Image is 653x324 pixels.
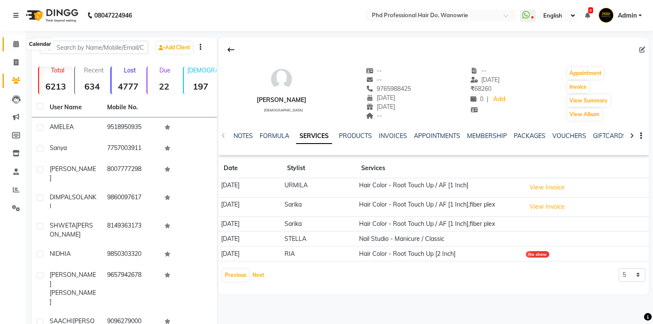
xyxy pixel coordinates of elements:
td: RIA [282,246,356,261]
strong: 634 [75,81,108,92]
td: Sarika [282,216,356,231]
a: 8 [585,12,590,19]
td: 8007777298 [102,159,159,188]
td: [DATE] [219,197,282,216]
a: SERVICES [296,129,332,144]
span: [DATE] [366,94,395,102]
td: 8149363173 [102,216,159,244]
td: Sarika [282,197,356,216]
th: Services [356,159,523,178]
p: Due [149,66,181,74]
td: URMILA [282,178,356,198]
span: | [487,95,488,104]
button: Previous [223,269,249,281]
td: Hair Color - Root Touch Up / AF [1 Inch],fiber plex [356,197,523,216]
a: INVOICES [379,132,407,140]
a: MEMBERSHIP [467,132,507,140]
td: Hair Color - Root Touch Up [2 Inch] [356,246,523,261]
img: avatar [269,66,294,92]
td: [DATE] [219,216,282,231]
td: STELLA [282,231,356,246]
div: Back to Client [222,42,240,58]
span: 9765988425 [366,85,411,93]
input: Search by Name/Mobile/Email/Code [40,41,148,54]
span: A [66,250,71,258]
div: [PERSON_NAME] [257,96,306,105]
strong: 6213 [39,81,72,92]
span: [PERSON_NAME] [50,165,96,182]
div: No show [526,251,549,258]
span: 68260 [470,85,491,93]
td: 9518950935 [102,117,159,138]
span: ₹ [470,85,474,93]
button: View Album [567,108,602,120]
a: VOUCHERS [552,132,586,140]
span: [DEMOGRAPHIC_DATA] [264,108,303,112]
a: GIFTCARDS [593,132,626,140]
div: Calendar [27,39,53,50]
p: Recent [78,66,108,74]
img: Admin [599,8,614,23]
span: -- [470,67,487,75]
td: [DATE] [219,231,282,246]
td: [DATE] [219,178,282,198]
td: 9657942678 [102,265,159,312]
button: Appointment [567,67,604,79]
a: FORMULA [260,132,289,140]
span: [DATE] [470,76,500,84]
img: logo [22,3,81,27]
th: User Name [45,98,102,117]
span: [DATE] [366,103,395,111]
td: Hair Color - Root Touch Up / AF [1 Inch],fiber plex [356,216,523,231]
th: Mobile No. [102,98,159,117]
span: [PERSON_NAME] [50,271,96,288]
span: Admin [618,11,637,20]
a: NOTES [234,132,253,140]
button: Invoice [567,81,589,93]
span: DIMPAL [50,193,72,201]
p: Lost [115,66,145,74]
span: AMELEA [50,123,74,131]
td: Hair Color - Root Touch Up / AF [1 Inch] [356,178,523,198]
button: View Invoice [526,200,569,213]
a: Add Client [156,42,192,54]
th: Date [219,159,282,178]
td: 9860097617 [102,188,159,216]
th: Stylist [282,159,356,178]
span: -- [366,112,382,120]
span: -- [366,67,382,75]
a: APPOINTMENTS [414,132,460,140]
a: Add [492,93,507,105]
span: SHWETA [50,222,76,229]
button: View Summary [567,95,610,107]
strong: 4777 [111,81,145,92]
strong: 22 [147,81,181,92]
button: Next [250,269,267,281]
span: sanya [50,144,67,152]
td: Nail Studio - Manicure / Classic [356,231,523,246]
td: 7757003911 [102,138,159,159]
p: Total [42,66,72,74]
span: -- [366,76,382,84]
td: [DATE] [219,246,282,261]
a: PRODUCTS [339,132,372,140]
a: PACKAGES [514,132,545,140]
span: 8 [588,7,593,13]
span: 0 [470,95,483,103]
span: SOLANKI [50,193,96,210]
button: View Invoice [526,181,569,194]
p: [DEMOGRAPHIC_DATA] [187,66,217,74]
strong: 197 [184,81,217,92]
td: 9850303320 [102,244,159,265]
span: [PERSON_NAME] [50,289,96,306]
b: 08047224946 [94,3,132,27]
span: NIDHI [50,250,66,258]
